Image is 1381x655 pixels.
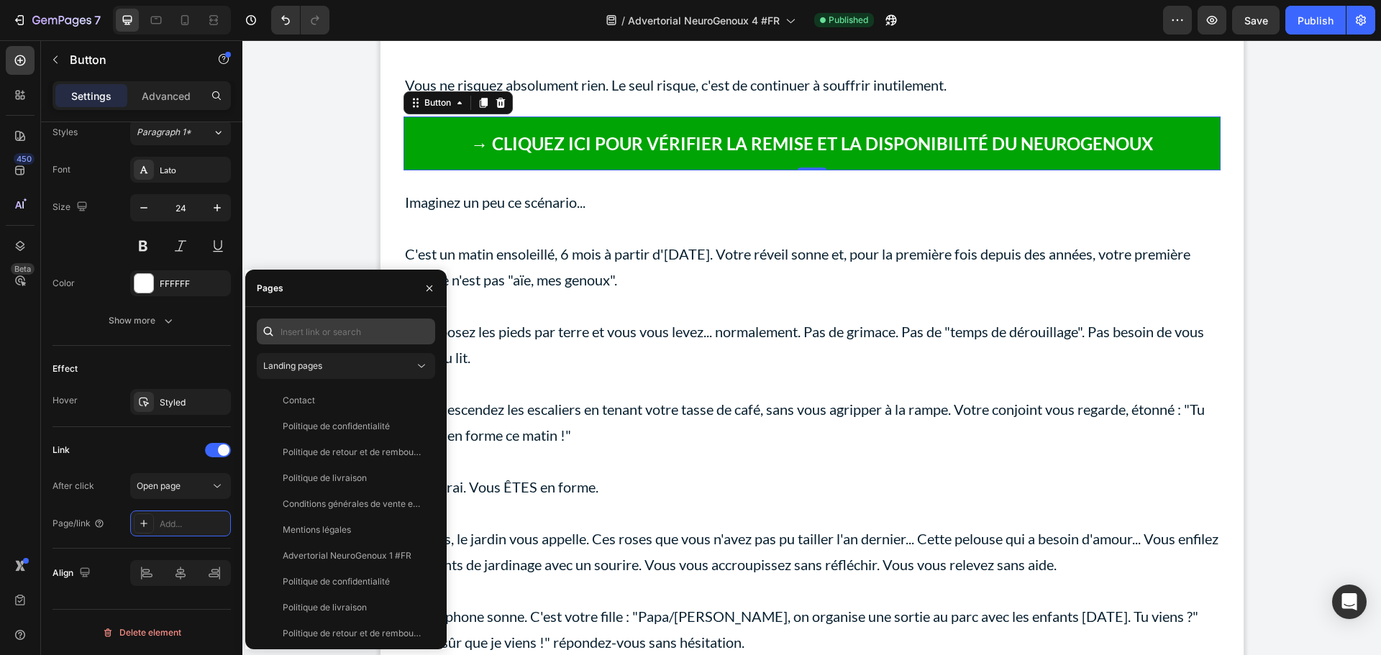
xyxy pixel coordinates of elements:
button: Show more [53,308,231,334]
div: Conditions générales de vente et d'utilisation [283,498,421,510]
div: Politique de retour et de remboursement [283,627,421,640]
div: 450 [14,153,35,165]
div: Color [53,277,75,290]
span: Open page [137,480,181,491]
div: Politique de confidentialité [283,420,390,433]
button: Save [1232,6,1280,35]
div: Politique de livraison [283,601,367,614]
p: Settings [71,88,111,104]
div: Size [53,198,91,217]
p: Advanced [142,88,191,104]
div: Link [53,444,70,457]
span: Published [829,14,868,27]
div: Politique de retour et de remboursement [283,446,421,459]
span: / [621,13,625,28]
div: Add... [160,518,227,531]
p: 7 [94,12,101,29]
div: Publish [1298,13,1334,28]
button: Landing pages [257,353,435,379]
div: Politique de confidentialité [283,575,390,588]
div: Page/link [53,517,105,530]
div: Hover [53,394,78,407]
button: Paragraph 1* [130,119,231,145]
div: After click [53,480,94,493]
span: Save [1244,14,1268,27]
div: Pages [257,282,283,295]
div: Delete element [102,624,181,641]
div: Font [53,163,70,176]
div: Mentions légales [283,523,351,536]
button: Open page [130,473,231,499]
span: Paragraph 1* [137,126,191,139]
iframe: Design area [242,40,1381,655]
p: Button [70,51,192,68]
span: Landing pages [263,360,322,371]
input: Insert link or search [257,319,435,344]
div: Styled [160,396,227,409]
div: Undo/Redo [271,6,329,35]
div: Align [53,564,94,583]
div: Beta [11,263,35,275]
button: 7 [6,6,107,35]
div: Effect [53,362,78,375]
div: Advertorial NeuroGenoux 1 #FR [283,549,411,562]
button: Delete element [53,621,231,644]
span: Advertorial NeuroGenoux 4 #FR [628,13,780,28]
button: Publish [1285,6,1346,35]
div: Show more [109,313,176,328]
div: Politique de livraison [283,472,367,485]
div: Open Intercom Messenger [1332,585,1367,619]
div: Contact [283,394,315,407]
div: Lato [160,164,227,177]
div: Styles [53,126,78,139]
div: FFFFFF [160,278,227,290]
